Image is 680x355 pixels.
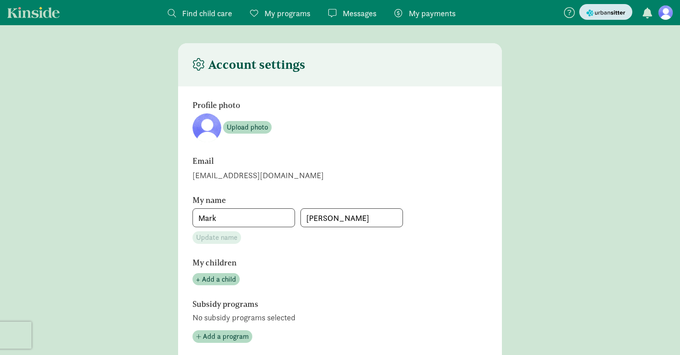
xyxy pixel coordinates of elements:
[193,209,295,227] input: First name
[192,169,488,181] div: [EMAIL_ADDRESS][DOMAIN_NAME]
[192,101,440,110] h6: Profile photo
[7,7,60,18] a: Kinside
[192,258,440,267] h6: My children
[192,157,440,166] h6: Email
[223,121,272,134] button: Upload photo
[192,273,240,286] button: + Add a child
[264,7,310,19] span: My programs
[343,7,376,19] span: Messages
[196,274,236,285] span: + Add a child
[182,7,232,19] span: Find child care
[301,209,403,227] input: Last name
[227,122,268,133] span: Upload photo
[409,7,456,19] span: My payments
[192,196,440,205] h6: My name
[192,300,440,309] h6: Subsidy programs
[192,330,252,343] button: Add a program
[196,232,237,243] span: Update name
[192,231,241,244] button: Update name
[192,312,488,323] p: No subsidy programs selected
[203,331,249,342] span: Add a program
[586,8,625,18] img: urbansitter_logo_small.svg
[192,58,305,72] h4: Account settings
